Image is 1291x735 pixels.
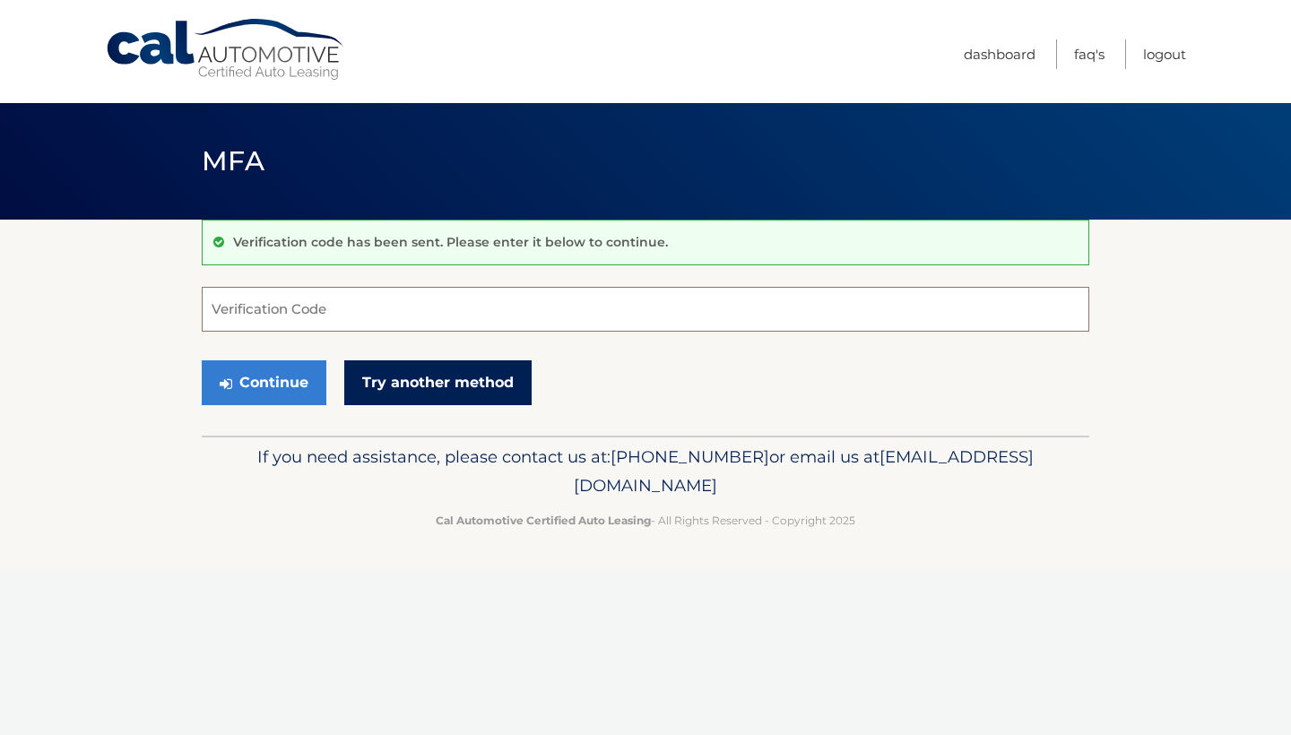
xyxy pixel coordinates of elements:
p: Verification code has been sent. Please enter it below to continue. [233,234,668,250]
a: Cal Automotive [105,18,347,82]
strong: Cal Automotive Certified Auto Leasing [436,514,651,527]
p: If you need assistance, please contact us at: or email us at [213,443,1078,500]
p: - All Rights Reserved - Copyright 2025 [213,511,1078,530]
span: [EMAIL_ADDRESS][DOMAIN_NAME] [574,446,1034,496]
button: Continue [202,360,326,405]
a: Try another method [344,360,532,405]
a: FAQ's [1074,39,1105,69]
a: Dashboard [964,39,1035,69]
a: Logout [1143,39,1186,69]
input: Verification Code [202,287,1089,332]
span: [PHONE_NUMBER] [611,446,769,467]
span: MFA [202,144,264,177]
